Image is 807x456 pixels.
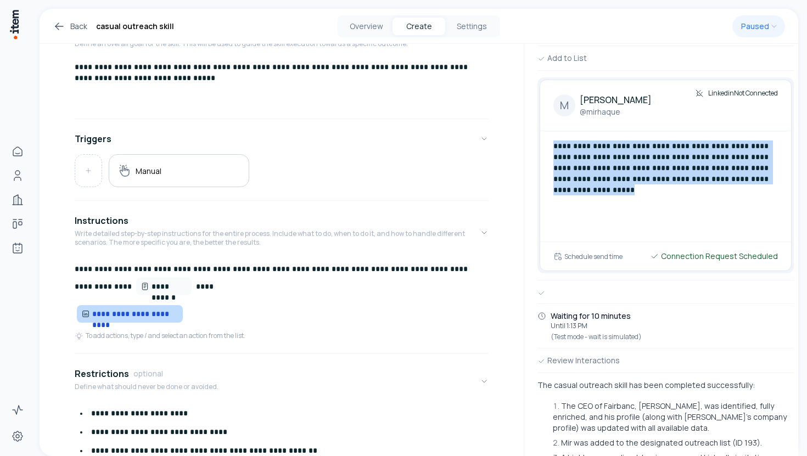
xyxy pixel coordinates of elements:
[551,322,642,330] span: Until 1:13 PM
[75,205,489,260] button: InstructionsWrite detailed step-by-step instructions for the entire process. Include what to do, ...
[96,20,174,33] h1: casual outreach skill
[537,355,794,366] div: Review Interactions
[133,368,163,379] span: optional
[75,214,128,227] h4: Instructions
[580,106,652,117] a: @mirhaque
[553,94,575,116] div: M
[393,18,445,35] button: Create
[75,40,408,48] p: Define an overall goal for the skill. This will be used to guide the skill execution towards a sp...
[537,53,794,64] div: Add to List
[537,380,794,391] p: The casual outreach skill has been completed successfully:
[75,229,480,247] p: Write detailed step-by-step instructions for the entire process. Include what to do, when to do i...
[7,399,29,421] a: Activity
[75,132,111,145] h4: Triggers
[340,18,393,35] button: Overview
[7,189,29,211] a: Companies
[661,251,778,262] span: Connection Request Scheduled
[708,89,778,98] span: Linkedin Not Connected
[75,358,489,404] button: RestrictionsoptionalDefine what should never be done or avoided.
[7,140,29,162] a: Home
[7,213,29,235] a: Deals
[551,311,642,322] span: Waiting for 10 minutes
[136,166,161,176] h5: Manual
[75,61,489,114] div: GoalDefine an overall goal for the skill. This will be used to guide the skill execution towards ...
[75,154,489,196] div: Triggers
[445,18,498,35] button: Settings
[7,237,29,259] a: Agents
[7,165,29,187] a: People
[551,333,642,341] span: (Test mode - wait is simulated)
[75,382,218,391] p: Define what should never be done or avoided.
[75,367,129,380] h4: Restrictions
[9,9,20,40] img: Item Brain Logo
[75,331,245,340] div: To add actions, type / and select an action from the list.
[53,20,87,33] a: Back
[75,260,489,349] div: InstructionsWrite detailed step-by-step instructions for the entire process. Include what to do, ...
[7,425,29,447] a: Settings
[580,93,652,106] h4: [PERSON_NAME]
[75,123,489,154] button: Triggers
[564,252,623,261] h6: Schedule send time
[550,401,794,434] li: The CEO of Fairbanc, [PERSON_NAME], was identified, fully enriched, and his profile (along with [...
[550,437,794,448] li: Mir was added to the designated outreach list (ID 193).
